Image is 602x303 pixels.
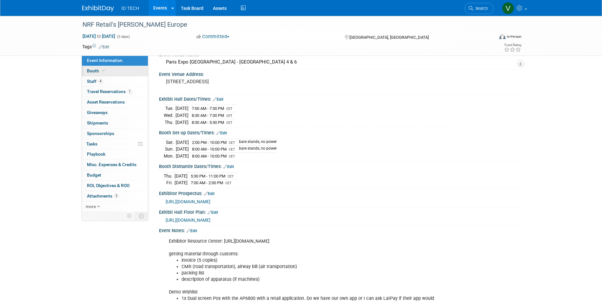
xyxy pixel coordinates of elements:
span: Playbook [87,151,105,157]
span: 8:00 AM - 10:00 PM [192,154,227,158]
span: 7:00 AM - 2:00 PM [191,180,223,185]
div: Booth Set-up Dates/Times: [159,128,520,136]
div: NRF Retail's [PERSON_NAME] Europe [80,19,484,30]
span: CET [225,181,232,185]
td: [DATE] [176,139,189,146]
span: Staff [87,79,103,84]
a: Sponsorships [82,129,148,139]
span: [DATE] [DATE] [82,33,116,39]
span: Attachments [87,193,119,199]
span: Booth [87,68,106,73]
a: Edit [187,229,197,233]
a: Edit [204,192,215,196]
span: 3 [114,193,119,198]
span: CET [229,141,235,145]
td: Tue. [164,105,175,112]
div: Event Format [456,33,522,43]
span: Sponsorships [87,131,114,136]
td: [DATE] [176,146,189,153]
div: Event Notes: [159,226,520,234]
span: CET [229,154,235,158]
td: Tags [82,44,109,50]
a: Event Information [82,56,148,66]
td: [DATE] [175,179,188,186]
span: (3 days) [116,35,130,39]
a: ROI, Objectives & ROO [82,181,148,191]
a: Edit [208,210,218,215]
div: Paris Expo [GEOGRAPHIC_DATA] - [GEOGRAPHIC_DATA] 4 & 6 [164,57,515,67]
div: Exhibit Hall Dates/Times: [159,94,520,103]
a: Edit [216,131,227,135]
span: Tasks [86,141,97,146]
pre: [STREET_ADDRESS] [166,79,302,84]
td: Personalize Event Tab Strip [124,212,135,220]
a: Asset Reservations [82,97,148,107]
span: Asset Reservations [87,99,125,104]
div: In-Person [506,34,521,39]
div: Booth Dismantle Dates/Times: [159,162,520,170]
span: 4 [98,79,103,84]
li: CMR (road transportation), airway bill (air transportation) [182,264,447,270]
span: CET [228,174,234,178]
a: Shipments [82,118,148,128]
a: Giveaways [82,108,148,118]
span: 1 [127,89,132,94]
a: Travel Reservations1 [82,87,148,97]
i: Booth reservation complete [102,69,105,72]
span: 8:30 AM - 7:30 PM [192,113,224,118]
li: packing list [182,270,447,276]
div: Event Venue Address: [159,70,520,77]
span: to [96,34,102,39]
a: Edit [223,165,234,169]
a: Edit [99,45,109,49]
span: 7:00 AM - 7:30 PM [192,106,224,111]
a: [URL][DOMAIN_NAME] [166,199,210,204]
span: 8:30 AM - 5:30 PM [192,120,224,125]
span: 5:30 PM - 11:00 PM [191,174,225,178]
td: [DATE] [176,152,189,159]
a: Staff4 [82,77,148,87]
div: Exhibitor Prospectus: [159,189,520,197]
a: Search [465,3,494,14]
a: [URL][DOMAIN_NAME] [166,218,210,223]
a: Edit [213,97,223,102]
span: Event Information [87,58,122,63]
td: Fri. [164,179,175,186]
a: Booth [82,66,148,76]
div: Exhibit Hall Floor Plan: [159,207,520,216]
span: CET [226,114,233,118]
img: Format-Inperson.png [499,34,506,39]
a: Playbook [82,149,148,159]
td: bare stands, no power [235,146,277,153]
td: Thu. [164,119,175,125]
td: bare stands, no power [235,139,277,146]
span: 8:00 AM - 10:00 PM [192,147,227,151]
td: Sat. [164,139,176,146]
td: [DATE] [175,105,189,112]
td: [DATE] [175,112,189,119]
span: CET [229,147,235,151]
img: ExhibitDay [82,5,114,12]
span: CET [226,107,233,111]
span: CET [226,121,233,125]
button: Committed [194,33,232,40]
span: 2:00 PM - 10:00 PM [192,140,227,145]
span: Travel Reservations [87,89,132,94]
td: Sun. [164,146,176,153]
a: Misc. Expenses & Credits [82,160,148,170]
span: ROI, Objectives & ROO [87,183,129,188]
td: Toggle Event Tabs [135,212,148,220]
td: Wed. [164,112,175,119]
span: more [86,204,96,209]
span: Giveaways [87,110,108,115]
div: Event Rating [504,44,521,47]
a: Budget [82,170,148,180]
td: Mon. [164,152,176,159]
span: Budget [87,172,101,178]
span: Shipments [87,120,108,125]
td: [DATE] [175,172,188,179]
a: more [82,202,148,212]
span: Search [473,6,488,11]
